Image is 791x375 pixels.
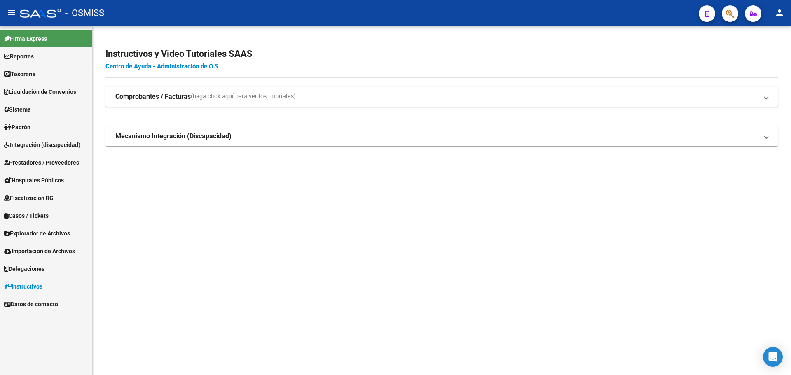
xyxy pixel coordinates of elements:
[4,123,30,132] span: Padrón
[4,247,75,256] span: Importación de Archivos
[4,140,80,149] span: Integración (discapacidad)
[4,52,34,61] span: Reportes
[4,193,54,203] span: Fiscalización RG
[115,132,232,141] strong: Mecanismo Integración (Discapacidad)
[4,158,79,167] span: Prestadores / Proveedores
[775,8,784,18] mat-icon: person
[191,92,296,101] span: (haga click aquí para ver los tutoriales)
[763,347,783,367] div: Open Intercom Messenger
[4,282,42,291] span: Instructivos
[65,4,104,22] span: - OSMISS
[7,8,16,18] mat-icon: menu
[105,63,220,70] a: Centro de Ayuda - Administración de O.S.
[4,229,70,238] span: Explorador de Archivos
[105,87,778,107] mat-expansion-panel-header: Comprobantes / Facturas(haga click aquí para ver los tutoriales)
[4,300,58,309] span: Datos de contacto
[115,92,191,101] strong: Comprobantes / Facturas
[4,34,47,43] span: Firma Express
[4,211,49,220] span: Casos / Tickets
[4,105,31,114] span: Sistema
[4,87,76,96] span: Liquidación de Convenios
[4,70,36,79] span: Tesorería
[105,46,778,62] h2: Instructivos y Video Tutoriales SAAS
[4,176,64,185] span: Hospitales Públicos
[105,126,778,146] mat-expansion-panel-header: Mecanismo Integración (Discapacidad)
[4,264,44,273] span: Delegaciones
